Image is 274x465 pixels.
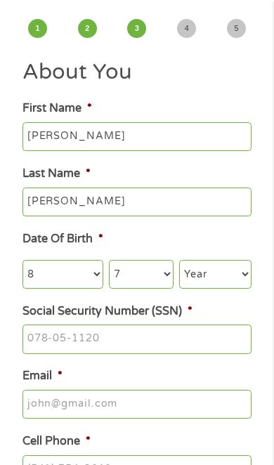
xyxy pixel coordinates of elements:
[22,304,192,319] label: Social Security Number (SSN)
[22,369,62,384] label: Email
[22,188,251,217] input: Smith
[22,122,251,152] input: John
[22,434,90,449] label: Cell Phone
[22,390,251,419] input: john@gmail.com
[22,166,90,181] label: Last Name
[22,58,251,86] h2: About You
[22,232,103,247] label: Date Of Birth
[22,101,91,116] label: First Name
[78,19,97,38] span: 2
[127,19,146,38] span: 3
[22,325,251,354] input: 078-05-1120
[177,19,196,38] span: 4
[28,19,47,38] span: 1
[227,19,246,38] span: 5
